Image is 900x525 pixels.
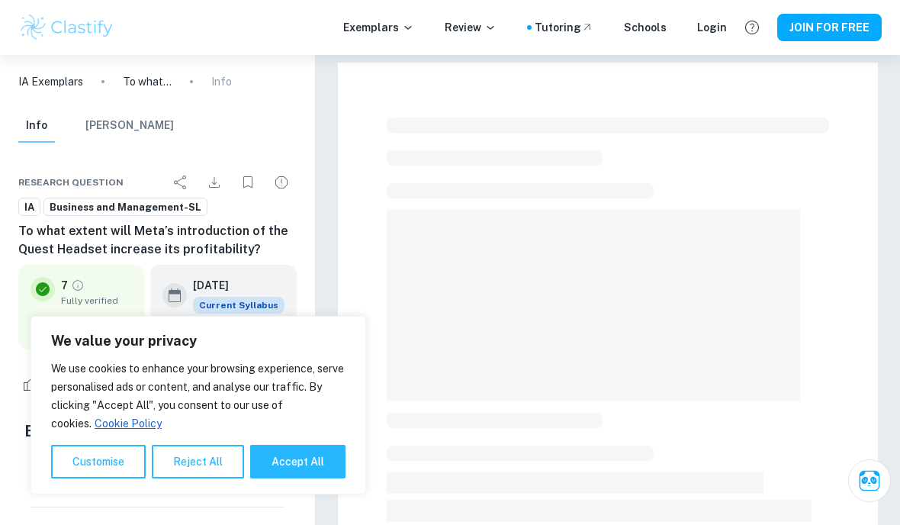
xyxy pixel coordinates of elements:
a: IA Exemplars [18,73,83,90]
h6: To what extent will Meta’s introduction of the Quest Headset increase its profitability? [18,222,297,259]
div: This exemplar is based on the current syllabus. Feel free to refer to it for inspiration/ideas wh... [193,297,284,314]
span: Fully verified [61,294,132,308]
div: Share [166,167,196,198]
div: Bookmark [233,167,263,198]
p: We value your privacy [51,332,346,350]
button: Reject All [152,445,244,478]
p: To what extent will Meta’s introduction of the Quest Headset increase its profitability? [123,73,172,90]
p: Exemplars [343,19,414,36]
button: JOIN FOR FREE [777,14,882,41]
span: Current Syllabus [193,297,284,314]
div: Like [18,372,66,397]
span: Business and Management-SL [44,200,207,215]
button: [PERSON_NAME] [85,109,174,143]
p: Review [445,19,497,36]
a: Login [697,19,727,36]
div: Report issue [266,167,297,198]
a: Business and Management-SL [43,198,207,217]
button: Customise [51,445,146,478]
img: Clastify logo [18,12,115,43]
p: Info [211,73,232,90]
h6: [DATE] [193,277,272,294]
span: IA [19,200,40,215]
button: Info [18,109,55,143]
div: We value your privacy [31,316,366,494]
a: Grade fully verified [71,279,85,292]
button: Breakdown [48,314,132,337]
button: Help and Feedback [739,14,765,40]
a: IA [18,198,40,217]
h5: Examiner's summary [24,420,291,443]
div: Download [199,167,230,198]
button: Ask Clai [848,459,891,502]
span: Research question [18,176,124,189]
p: We use cookies to enhance your browsing experience, serve personalised ads or content, and analys... [51,359,346,433]
button: Accept All [250,445,346,478]
a: Cookie Policy [94,417,162,430]
a: Tutoring [535,19,593,36]
p: 7 [61,277,68,294]
a: Schools [624,19,667,36]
